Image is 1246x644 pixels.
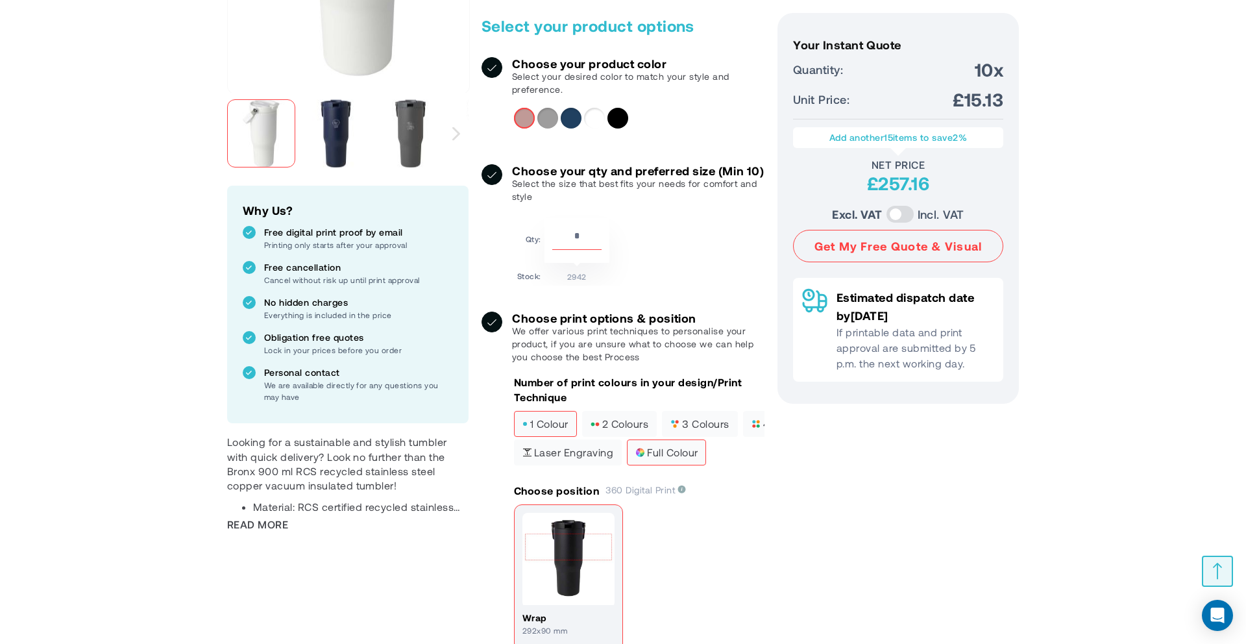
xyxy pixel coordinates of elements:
span: 3 colours [670,419,729,428]
h3: Choose print options & position [512,312,764,325]
h3: Choose your product color [512,57,764,70]
p: Choose position [514,484,599,498]
img: Delivery [802,288,827,313]
p: Cancel without risk up until print approval [264,274,453,286]
p: 292x90 mm [522,625,615,636]
div: Bronx 900 ml RCS recycled stainless steel copper vacuum insulated tumbler with dual function lid [376,93,451,174]
span: Laser engraving [522,448,613,457]
div: Net Price [793,158,1003,171]
p: Number of print colours in your design/Print Technique [514,375,764,404]
img: Bronx 900 ml RCS recycled stainless steel copper vacuum insulated tumbler with dual function lid [302,99,370,167]
span: £15.13 [953,88,1003,111]
div: White [584,108,605,129]
p: No hidden charges [264,296,453,309]
p: Add another items to save [800,131,997,144]
p: Estimated dispatch date by [837,288,994,325]
span: Read More [227,517,288,532]
p: Free digital print proof by email [264,226,453,239]
span: 2 colours [591,419,648,428]
h3: Choose your qty and preferred size (Min 10) [512,164,764,177]
p: Everything is included in the price [264,309,453,321]
span: 4 colours [751,419,810,428]
label: Incl. VAT [918,205,964,223]
div: Solid black [607,108,628,129]
span: Quantity: [793,60,843,79]
span: 2% [953,132,967,143]
p: Lock in your prices before you order [264,344,453,356]
p: Looking for a sustainable and stylish tumbler with quick delivery? Look no further than the Bronx... [227,435,469,493]
div: Next [445,93,469,174]
p: Free cancellation [264,261,453,274]
button: Get My Free Quote & Visual [793,230,1003,262]
span: 360 Digital Print [605,484,686,495]
span: 1 colour [522,419,568,428]
p: If printable data and print approval are submitted by 5 p.m. the next working day. [837,325,994,371]
p: Select your desired color to match your style and preference. [512,70,764,96]
div: Navy [561,108,581,129]
span: 10x [975,58,1003,81]
label: Excl. VAT [832,205,882,223]
p: We are available directly for any questions you may have [264,379,453,402]
p: Select the size that best fits your needs for comfort and style [512,177,764,203]
h4: wrap [522,612,615,625]
div: £257.16 [793,171,1003,195]
div: Open Intercom Messenger [1202,600,1233,631]
h2: Select your product options [482,16,764,36]
p: Personal contact [264,366,453,379]
p: We offer various print techniques to personalise your product, if you are unsure what to choose w... [512,325,764,364]
div: Bronx 900 ml RCS recycled stainless steel copper vacuum insulated tumbler with dual function lid [302,93,376,174]
div: Dusty Pink [514,108,535,129]
span: full colour [635,448,698,457]
h3: Your Instant Quote [793,38,1003,51]
span: [DATE] [851,308,888,323]
div: Bronx 900 ml RCS recycled stainless steel copper vacuum insulated tumbler with dual function lid [227,93,302,174]
span: Unit Price: [793,90,849,108]
div: Grey [537,108,558,129]
h2: Why Us? [243,201,453,219]
img: Bronx 900 ml RCS recycled stainless steel copper vacuum insulated tumbler with dual function lid [376,99,445,167]
li: Material: RCS certified recycled stainless steel [253,500,469,514]
img: Bronx 900 ml RCS recycled stainless steel copper vacuum insulated tumbler with dual function lid [227,99,295,167]
td: 2942 [544,266,609,282]
img: Print position wrap [522,513,615,605]
span: 15 [884,132,893,143]
td: Stock: [517,266,541,282]
p: Printing only starts after your approval [264,239,453,251]
p: Obligation free quotes [264,331,453,344]
td: Qty: [517,218,541,263]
